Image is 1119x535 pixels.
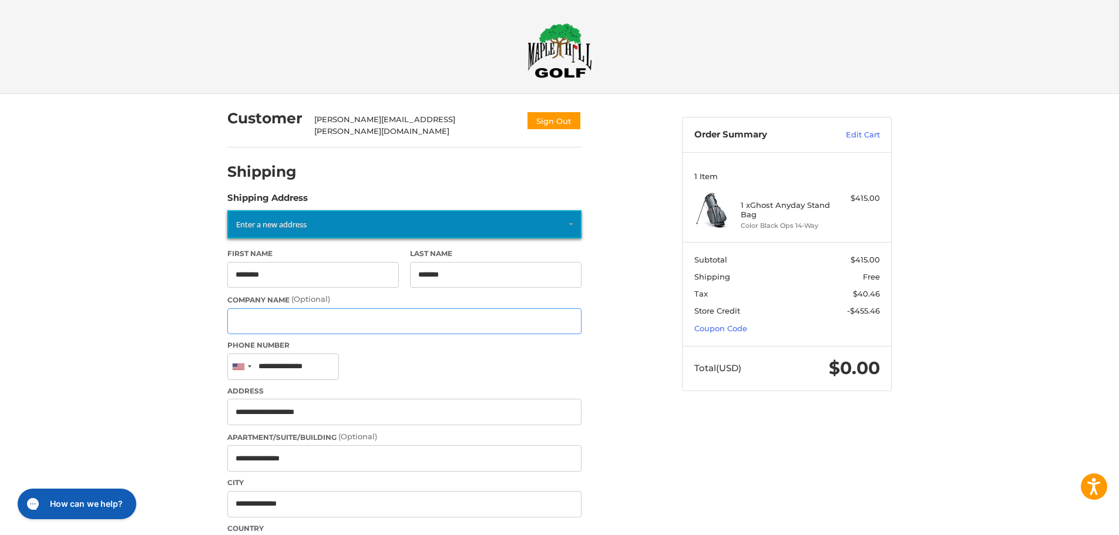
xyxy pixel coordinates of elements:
[227,386,582,396] label: Address
[526,111,582,130] button: Sign Out
[227,248,399,259] label: First Name
[410,248,582,259] label: Last Name
[834,193,880,204] div: $415.00
[338,432,377,441] small: (Optional)
[694,129,821,141] h3: Order Summary
[853,289,880,298] span: $40.46
[847,306,880,315] span: -$455.46
[227,523,582,534] label: Country
[227,163,297,181] h2: Shipping
[851,255,880,264] span: $415.00
[527,23,592,78] img: Maple Hill Golf
[236,219,307,230] span: Enter a new address
[863,272,880,281] span: Free
[291,294,330,304] small: (Optional)
[694,289,708,298] span: Tax
[227,109,303,127] h2: Customer
[694,324,747,333] a: Coupon Code
[12,484,140,523] iframe: Gorgias live chat messenger
[694,272,730,281] span: Shipping
[227,340,582,351] label: Phone Number
[227,294,582,305] label: Company Name
[227,431,582,443] label: Apartment/Suite/Building
[694,362,741,374] span: Total (USD)
[694,255,727,264] span: Subtotal
[741,221,831,231] li: Color Black Ops 14-Way
[227,210,582,238] a: Enter or select a different address
[694,171,880,181] h3: 1 Item
[741,200,831,220] h4: 1 x Ghost Anyday Stand Bag
[821,129,880,141] a: Edit Cart
[314,114,515,137] div: [PERSON_NAME][EMAIL_ADDRESS][PERSON_NAME][DOMAIN_NAME]
[228,354,255,379] div: United States: +1
[829,357,880,379] span: $0.00
[227,191,308,210] legend: Shipping Address
[227,477,582,488] label: City
[694,306,740,315] span: Store Credit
